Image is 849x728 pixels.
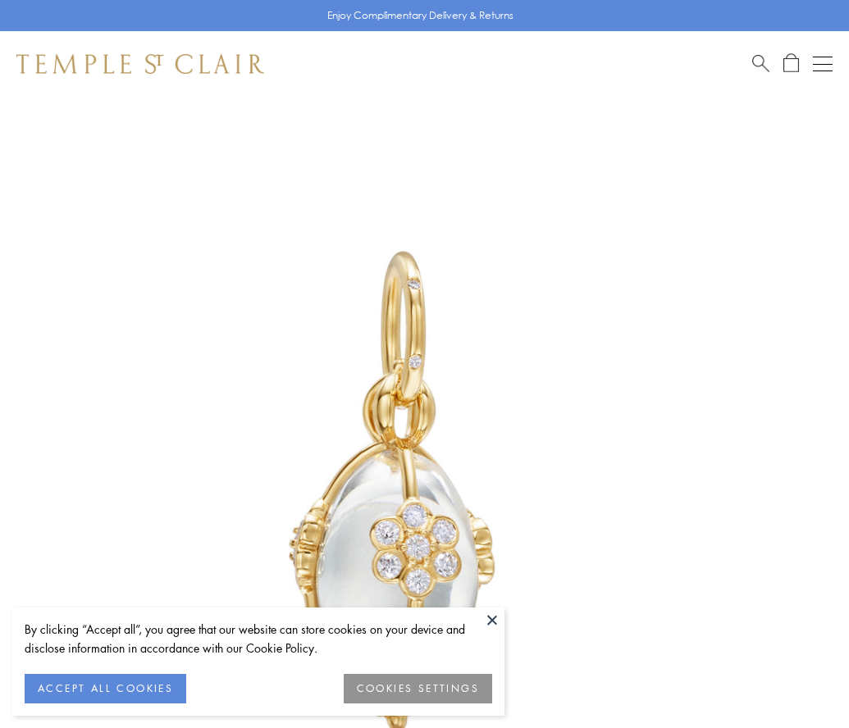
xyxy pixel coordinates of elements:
[813,54,833,74] button: Open navigation
[783,53,799,74] a: Open Shopping Bag
[25,674,186,703] button: ACCEPT ALL COOKIES
[25,620,492,657] div: By clicking “Accept all”, you agree that our website can store cookies on your device and disclos...
[16,54,264,74] img: Temple St. Clair
[752,53,769,74] a: Search
[327,7,514,24] p: Enjoy Complimentary Delivery & Returns
[344,674,492,703] button: COOKIES SETTINGS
